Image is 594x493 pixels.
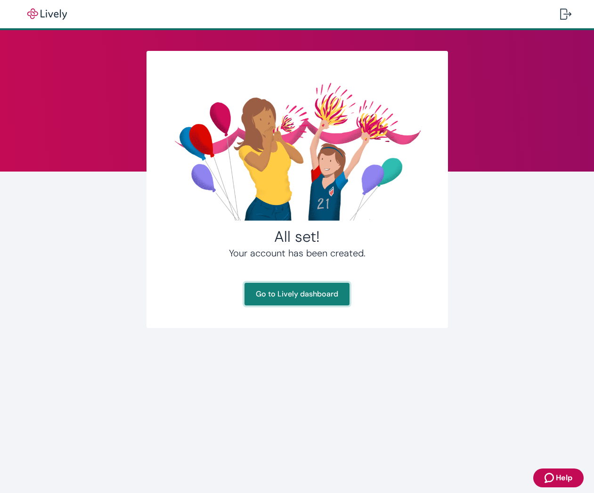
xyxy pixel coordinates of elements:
button: Zendesk support iconHelp [533,468,584,487]
h2: All set! [169,227,425,246]
span: Help [556,472,572,484]
img: Lively [21,8,73,20]
svg: Zendesk support icon [545,472,556,484]
h4: Your account has been created. [169,246,425,260]
a: Go to Lively dashboard [244,283,350,305]
button: Log out [553,3,579,25]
